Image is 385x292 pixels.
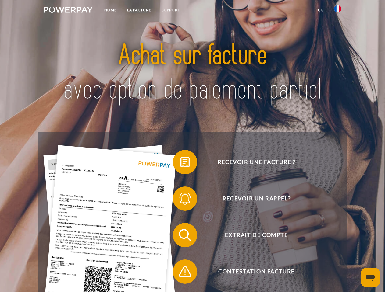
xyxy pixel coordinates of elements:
span: Recevoir un rappel? [182,186,331,211]
span: Extrait de compte [182,223,331,247]
img: qb_bell.svg [177,191,193,206]
img: logo-powerpay-white.svg [44,7,93,13]
iframe: Bouton de lancement de la fenêtre de messagerie [361,268,380,287]
a: CG [313,5,329,16]
button: Contestation Facture [173,259,331,284]
a: LA FACTURE [122,5,156,16]
button: Recevoir une facture ? [173,150,331,174]
span: Contestation Facture [182,259,331,284]
img: qb_search.svg [177,228,193,243]
button: Extrait de compte [173,223,331,247]
a: Home [99,5,122,16]
button: Recevoir un rappel? [173,186,331,211]
span: Recevoir une facture ? [182,150,331,174]
img: qb_warning.svg [177,264,193,279]
img: qb_bill.svg [177,155,193,170]
a: Support [156,5,185,16]
img: title-powerpay_fr.svg [58,29,327,116]
img: fr [334,5,341,12]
